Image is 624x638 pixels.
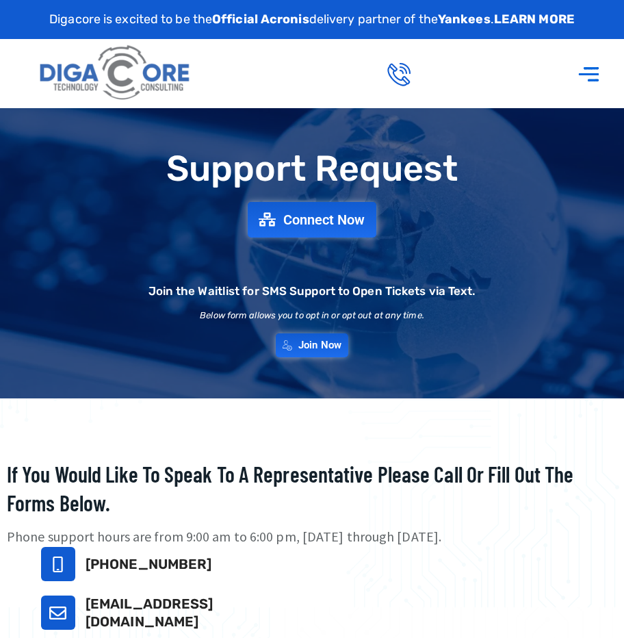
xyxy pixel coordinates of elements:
h1: Support Request [7,149,617,188]
a: 732-646-5725 [41,547,75,581]
a: Join Now [276,333,348,357]
a: [PHONE_NUMBER] [86,556,211,572]
a: Connect Now [248,202,376,238]
h2: If you would like to speak to a representative please call or fill out the forms below. [7,460,617,517]
strong: Yankees [438,12,491,27]
strong: Official Acronis [212,12,309,27]
p: Phone support hours are from 9:00 am to 6:00 pm, [DATE] through [DATE]. [7,527,617,547]
span: Join Now [298,340,341,350]
div: Menu Toggle [571,55,607,92]
a: [EMAIL_ADDRESS][DOMAIN_NAME] [86,596,213,630]
span: Connect Now [283,213,365,227]
h2: Join the Waitlist for SMS Support to Open Tickets via Text. [148,285,476,297]
a: support@digacore.com [41,596,75,630]
h2: Below form allows you to opt in or opt out at any time. [200,311,424,320]
a: LEARN MORE [494,12,575,27]
img: Digacore logo 1 [36,40,195,107]
p: Digacore is excited to be the delivery partner of the . [49,10,575,29]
